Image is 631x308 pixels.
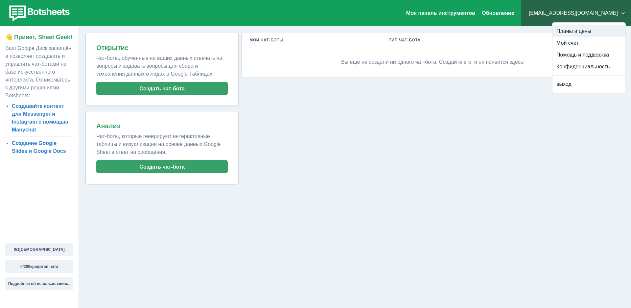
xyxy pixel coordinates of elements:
[96,122,120,130] font: Анализ
[16,247,17,252] font: /
[5,260,73,273] button: 0/200кредитов чата
[552,49,625,61] a: Помощь и поддержка
[5,243,73,256] button: 0/1[DEMOGRAPHIC_DATA]
[24,264,30,269] font: 200
[30,264,58,269] font: кредитов чата
[12,103,68,132] a: Создавайте контент для Messenger и Instagram с помощью Manychat
[5,45,71,98] font: Ваш Google Диск защищён и позволяет создавать и управлять чат-ботами на базе искусственного интел...
[341,59,525,65] font: Вы ещё не создали ни одного чат-бота. Создайте его, и он появится здесь!
[526,7,626,20] button: [EMAIL_ADDRESS][DOMAIN_NAME]
[12,140,66,154] a: Создание Google Slides и Google Docs
[556,81,572,87] font: выход
[482,10,514,16] font: Обновление
[23,264,24,269] font: /
[556,64,610,69] font: Конфиденциальность
[5,34,72,40] font: 👋 Привет, Sheet Geek!
[96,133,221,155] font: Чат-боты, которые генерируют интерактивные таблицы и визуализации на основе данных Google Sheet в...
[552,61,625,73] a: Конфиденциальность
[96,55,222,77] font: Чат-боты, обученные на ваших данных отвечать на вопросы и задавать вопросы для сбора и сохранения...
[96,160,228,173] button: Создать чат-бота
[556,52,609,58] font: Помощь и поддержка
[389,38,421,42] font: Тип чат-бота
[5,4,72,22] img: botsheets-logo.png
[139,86,185,91] font: Создать чат-бота
[17,247,19,252] font: 1
[14,247,16,252] font: 0
[556,40,579,46] font: Мой счет
[406,10,475,16] a: Моя панель инструментов
[556,28,591,34] font: Планы и цены
[19,247,65,252] font: [DEMOGRAPHIC_DATA]
[20,264,23,269] font: 0
[8,281,71,286] font: Подробнее об использовании...
[96,44,129,51] font: Открытие
[5,277,73,290] button: Подробнее об использовании...
[249,38,283,42] font: Мои чат-боты
[139,164,185,170] font: Создать чат-бота
[96,82,228,95] button: Создать чат-бота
